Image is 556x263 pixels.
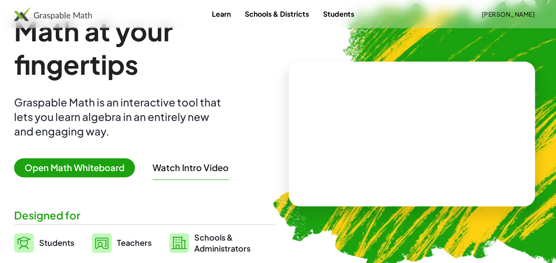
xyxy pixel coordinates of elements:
img: svg%3e [169,233,189,253]
span: Open Math Whiteboard [14,158,135,177]
span: Teachers [117,237,152,248]
h1: Math at your fingertips [14,14,275,81]
div: Designed for [14,208,275,223]
a: Open Math Whiteboard [14,164,142,173]
div: Graspable Math is an interactive tool that lets you learn algebra in an entirely new and engaging... [14,95,225,139]
a: Schools & Districts [238,6,316,22]
a: Students [14,232,74,254]
img: svg%3e [14,233,34,252]
span: Students [39,237,74,248]
video: What is this? This is dynamic math notation. Dynamic math notation plays a central role in how Gr... [346,101,478,167]
a: Students [316,6,361,22]
span: [PERSON_NAME] [481,10,535,18]
a: Teachers [92,232,152,254]
button: Watch Intro Video [153,162,229,173]
a: Schools &Administrators [169,232,251,254]
a: Learn [205,6,238,22]
span: Schools & Administrators [194,232,251,254]
button: [PERSON_NAME] [474,6,542,22]
img: svg%3e [92,233,112,253]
